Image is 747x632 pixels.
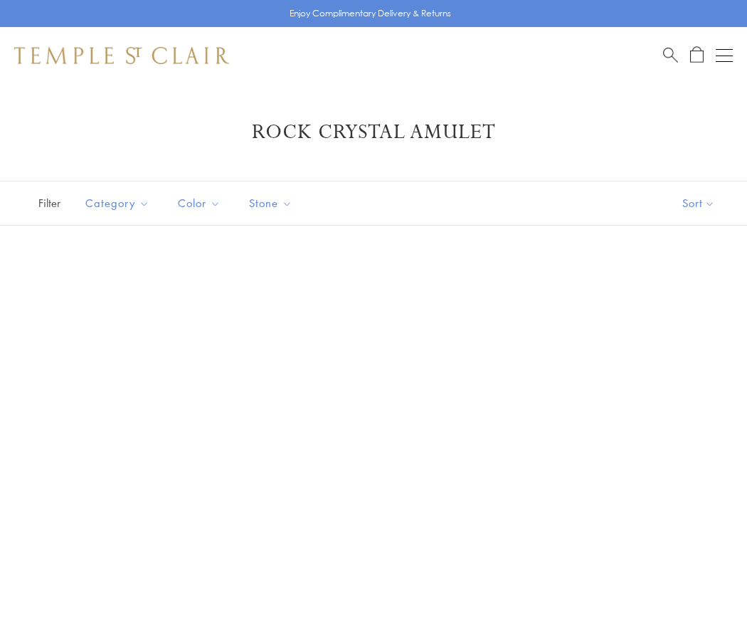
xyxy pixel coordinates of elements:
[716,47,733,64] button: Open navigation
[14,47,229,64] img: Temple St. Clair
[650,181,747,225] button: Show sort by
[75,187,160,219] button: Category
[238,187,303,219] button: Stone
[663,46,678,64] a: Search
[78,194,160,212] span: Category
[242,194,303,212] span: Stone
[36,120,711,145] h1: Rock Crystal Amulet
[167,187,231,219] button: Color
[690,46,704,64] a: Open Shopping Bag
[290,6,451,21] p: Enjoy Complimentary Delivery & Returns
[171,194,231,212] span: Color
